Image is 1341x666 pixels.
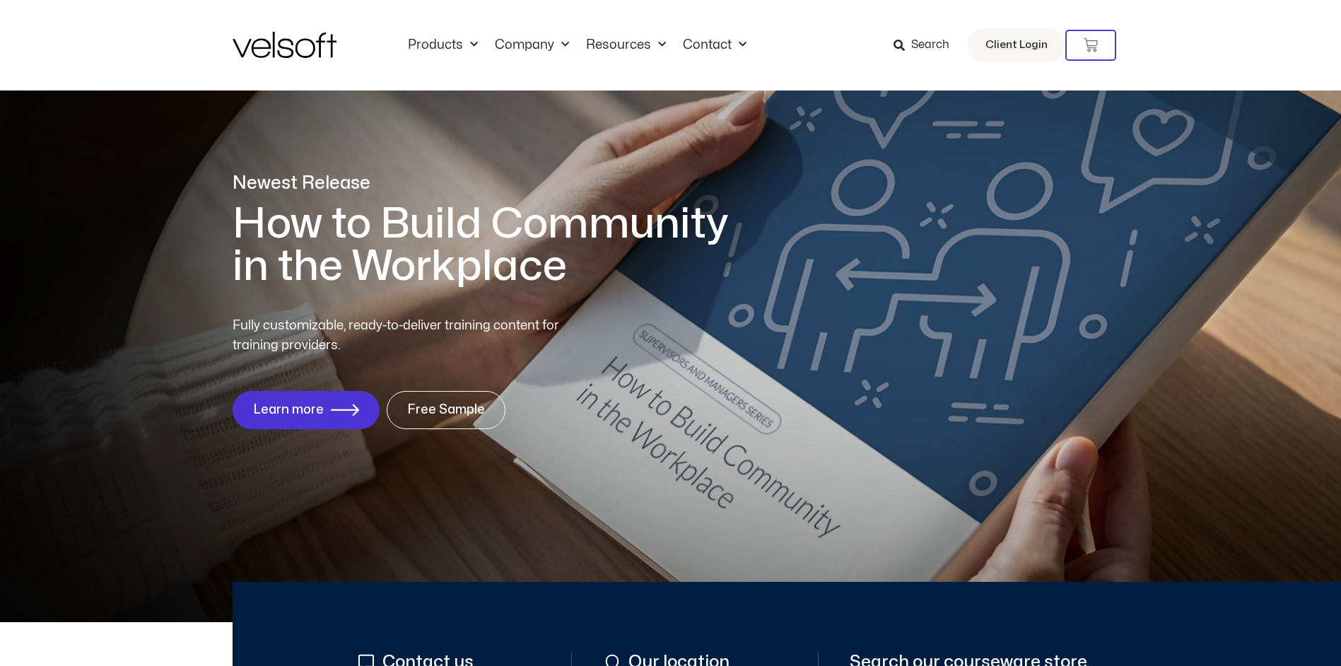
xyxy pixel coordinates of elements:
a: Learn more [233,391,380,429]
img: Velsoft Training Materials [233,32,336,58]
a: ProductsMenu Toggle [399,37,486,53]
span: Free Sample [407,403,485,417]
span: Learn more [253,403,324,417]
a: Client Login [968,28,1065,62]
a: CompanyMenu Toggle [486,37,578,53]
p: Newest Release [233,171,749,196]
a: Free Sample [387,391,505,429]
p: Fully customizable, ready-to-deliver training content for training providers. [233,316,585,356]
span: Search [911,36,949,54]
a: ContactMenu Toggle [674,37,755,53]
h1: How to Build Community in the Workplace [233,203,749,288]
nav: Menu [399,37,755,53]
span: Client Login [985,36,1048,54]
a: Search [894,33,959,57]
a: ResourcesMenu Toggle [578,37,674,53]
